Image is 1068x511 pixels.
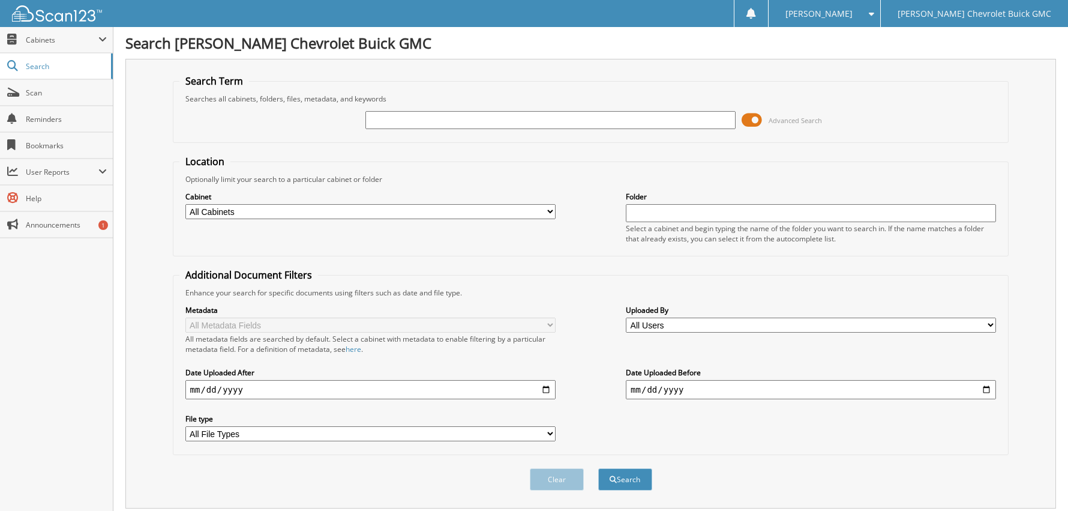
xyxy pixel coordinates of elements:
img: scan123-logo-white.svg [12,5,102,22]
label: Metadata [185,305,556,315]
div: Searches all cabinets, folders, files, metadata, and keywords [179,94,1003,104]
span: User Reports [26,167,98,177]
h1: Search [PERSON_NAME] Chevrolet Buick GMC [125,33,1056,53]
label: Date Uploaded Before [626,367,996,378]
button: Search [598,468,652,491]
label: Cabinet [185,192,556,202]
span: Search [26,61,105,71]
span: Advanced Search [769,116,822,125]
a: here [346,344,361,354]
div: 1 [98,220,108,230]
label: Uploaded By [626,305,996,315]
input: start [185,380,556,399]
div: Select a cabinet and begin typing the name of the folder you want to search in. If the name match... [626,223,996,244]
span: [PERSON_NAME] Chevrolet Buick GMC [898,10,1051,17]
button: Clear [530,468,584,491]
span: Scan [26,88,107,98]
div: Optionally limit your search to a particular cabinet or folder [179,174,1003,184]
label: Date Uploaded After [185,367,556,378]
iframe: Chat Widget [1008,453,1068,511]
label: Folder [626,192,996,202]
input: end [626,380,996,399]
span: Cabinets [26,35,98,45]
span: Bookmarks [26,141,107,151]
legend: Additional Document Filters [179,268,318,282]
span: Announcements [26,220,107,230]
label: File type [185,414,556,424]
legend: Search Term [179,74,249,88]
span: Reminders [26,114,107,124]
span: [PERSON_NAME] [785,10,853,17]
div: Enhance your search for specific documents using filters such as date and file type. [179,288,1003,298]
span: Help [26,193,107,204]
div: All metadata fields are searched by default. Select a cabinet with metadata to enable filtering b... [185,334,556,354]
legend: Location [179,155,230,168]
